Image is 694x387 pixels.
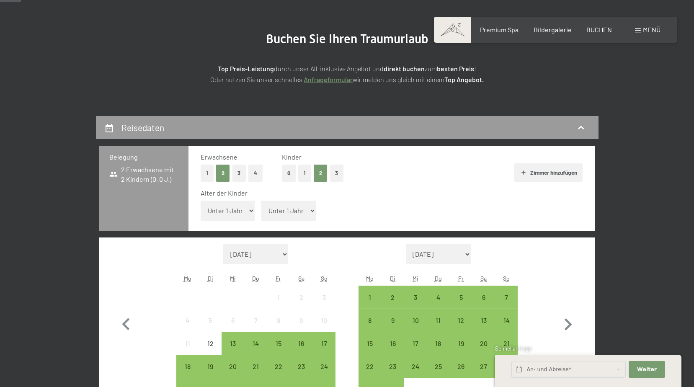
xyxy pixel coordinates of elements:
[472,286,495,308] div: Anreise möglich
[480,275,487,282] abbr: Samstag
[382,355,404,378] div: Anreise möglich
[245,317,266,338] div: 7
[290,355,312,378] div: Sat Aug 23 2025
[495,345,531,352] span: Schnellanfrage
[382,355,404,378] div: Tue Sep 23 2025
[199,309,222,332] div: Anreise nicht möglich
[495,332,518,355] div: Anreise möglich
[359,355,381,378] div: Mon Sep 22 2025
[222,355,244,378] div: Wed Aug 20 2025
[359,286,381,308] div: Anreise möglich
[245,332,267,355] div: Anreise möglich
[291,294,312,315] div: 2
[266,31,428,46] span: Buchen Sie Ihren Traumurlaub
[404,332,427,355] div: Wed Sep 17 2025
[366,275,374,282] abbr: Montag
[312,332,335,355] div: Anreise möglich
[449,332,472,355] div: Anreise möglich
[177,363,198,384] div: 18
[267,309,290,332] div: Anreise nicht möglich
[200,340,221,361] div: 12
[435,275,442,282] abbr: Donnerstag
[313,340,334,361] div: 17
[268,340,289,361] div: 15
[449,355,472,378] div: Fri Sep 26 2025
[449,286,472,308] div: Fri Sep 05 2025
[199,355,222,378] div: Anreise möglich
[472,286,495,308] div: Sat Sep 06 2025
[495,309,518,332] div: Anreise möglich
[252,275,259,282] abbr: Donnerstag
[496,317,517,338] div: 14
[496,294,517,315] div: 7
[312,332,335,355] div: Sun Aug 17 2025
[359,317,380,338] div: 8
[313,363,334,384] div: 24
[208,275,213,282] abbr: Dienstag
[404,355,427,378] div: Wed Sep 24 2025
[199,332,222,355] div: Tue Aug 12 2025
[291,363,312,384] div: 23
[359,363,380,384] div: 22
[282,153,302,161] span: Kinder
[184,275,191,282] abbr: Montag
[450,294,471,315] div: 5
[138,63,557,85] p: durch unser All-inklusive Angebot und zum ! Oder nutzen Sie unser schnelles wir melden uns gleich...
[534,26,572,34] a: Bildergalerie
[290,332,312,355] div: Anreise möglich
[201,165,214,182] button: 1
[268,294,289,315] div: 1
[382,332,404,355] div: Anreise möglich
[449,286,472,308] div: Anreise möglich
[201,153,237,161] span: Erwachsene
[245,340,266,361] div: 14
[359,355,381,378] div: Anreise möglich
[222,309,244,332] div: Wed Aug 06 2025
[472,355,495,378] div: Anreise möglich
[176,332,199,355] div: Mon Aug 11 2025
[404,355,427,378] div: Anreise möglich
[382,340,403,361] div: 16
[480,26,519,34] a: Premium Spa
[450,363,471,384] div: 26
[359,309,381,332] div: Mon Sep 08 2025
[495,286,518,308] div: Anreise möglich
[473,294,494,315] div: 6
[473,363,494,384] div: 27
[496,340,517,361] div: 21
[222,340,243,361] div: 13
[290,286,312,308] div: Sat Aug 02 2025
[267,286,290,308] div: Fri Aug 01 2025
[359,340,380,361] div: 15
[472,332,495,355] div: Anreise möglich
[404,332,427,355] div: Anreise möglich
[312,309,335,332] div: Sun Aug 10 2025
[450,317,471,338] div: 12
[428,294,449,315] div: 4
[200,363,221,384] div: 19
[427,286,449,308] div: Thu Sep 04 2025
[298,275,304,282] abbr: Samstag
[177,340,198,361] div: 11
[199,309,222,332] div: Tue Aug 05 2025
[290,309,312,332] div: Anreise nicht möglich
[267,355,290,378] div: Fri Aug 22 2025
[473,340,494,361] div: 20
[312,286,335,308] div: Anreise nicht möglich
[404,309,427,332] div: Anreise möglich
[472,309,495,332] div: Sat Sep 13 2025
[495,309,518,332] div: Sun Sep 14 2025
[444,75,484,83] strong: Top Angebot.
[176,355,199,378] div: Mon Aug 18 2025
[291,317,312,338] div: 9
[321,275,328,282] abbr: Sonntag
[330,165,344,182] button: 3
[586,26,612,34] a: BUCHEN
[503,275,510,282] abbr: Sonntag
[222,363,243,384] div: 20
[199,332,222,355] div: Anreise nicht möglich
[245,355,267,378] div: Thu Aug 21 2025
[449,309,472,332] div: Anreise möglich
